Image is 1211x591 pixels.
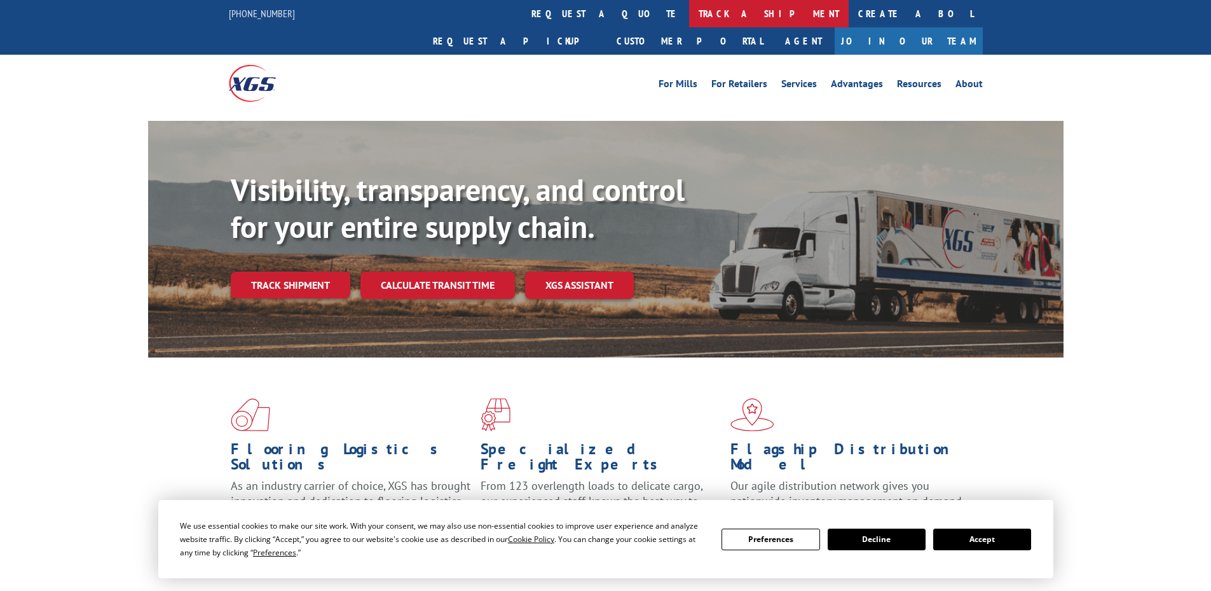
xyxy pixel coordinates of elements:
a: [PHONE_NUMBER] [229,7,295,20]
a: About [955,79,983,93]
a: Join Our Team [835,27,983,55]
h1: Flooring Logistics Solutions [231,442,471,478]
span: Our agile distribution network gives you nationwide inventory management on demand. [730,478,964,508]
img: xgs-icon-flagship-distribution-model-red [730,398,774,431]
span: Cookie Policy [508,534,554,545]
a: Track shipment [231,272,350,298]
div: We use essential cookies to make our site work. With your consent, we may also use non-essential ... [180,519,706,559]
span: As an industry carrier of choice, XGS has brought innovation and dedication to flooring logistics... [231,478,470,524]
button: Accept [933,529,1031,550]
b: Visibility, transparency, and control for your entire supply chain. [231,170,685,246]
span: Preferences [253,547,296,558]
button: Preferences [722,529,819,550]
a: For Mills [659,79,697,93]
a: Resources [897,79,941,93]
img: xgs-icon-focused-on-flooring-red [481,398,510,431]
a: Customer Portal [607,27,772,55]
a: Calculate transit time [360,272,515,299]
button: Decline [828,529,926,550]
a: Services [781,79,817,93]
a: For Retailers [711,79,767,93]
a: Advantages [831,79,883,93]
img: xgs-icon-total-supply-chain-intelligence-red [231,398,270,431]
a: Agent [772,27,835,55]
a: XGS ASSISTANT [525,272,634,299]
a: Request a pickup [423,27,607,55]
div: Cookie Consent Prompt [158,500,1053,578]
p: From 123 overlength loads to delicate cargo, our experienced staff knows the best way to move you... [481,478,721,535]
h1: Flagship Distribution Model [730,442,971,478]
h1: Specialized Freight Experts [481,442,721,478]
